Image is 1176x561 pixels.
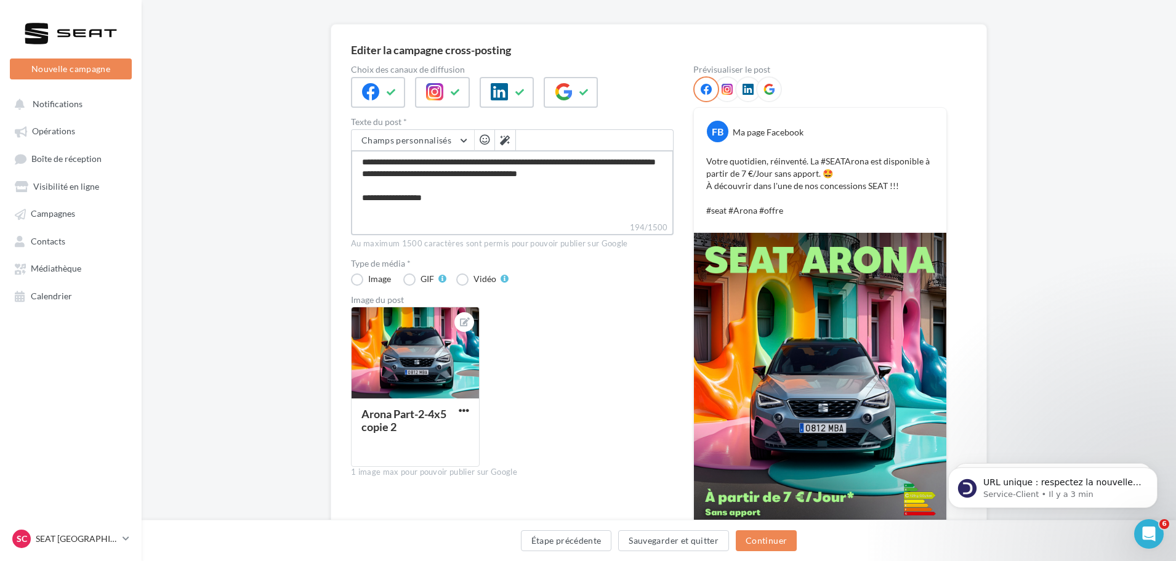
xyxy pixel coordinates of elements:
[352,130,474,151] button: Champs personnalisés
[473,275,496,283] div: Vidéo
[10,527,132,551] a: SC SEAT [GEOGRAPHIC_DATA]
[706,155,934,217] p: Votre quotidien, réinventé. La #SEATArona est disponible à partir de 7 €/Jour sans apport. 🤩 À dé...
[1134,519,1164,549] iframe: Intercom live chat
[351,221,674,235] label: 194/1500
[7,92,129,115] button: Notifications
[7,230,134,252] a: Contacts
[31,291,72,301] span: Calendrier
[54,36,212,180] span: URL unique : respectez la nouvelle exigence de Google Google exige désormais que chaque fiche Goo...
[7,257,134,279] a: Médiathèque
[31,209,75,219] span: Campagnes
[693,65,947,74] div: Prévisualiser le post
[33,99,83,109] span: Notifications
[31,236,65,246] span: Contacts
[1159,519,1169,529] span: 6
[36,533,118,545] p: SEAT [GEOGRAPHIC_DATA]
[351,296,674,304] div: Image du post
[351,238,674,249] div: Au maximum 1500 caractères sont permis pour pouvoir publier sur Google
[618,530,729,551] button: Sauvegarder et quitter
[368,275,391,283] div: Image
[54,47,212,59] p: Message from Service-Client, sent Il y a 3 min
[733,126,803,139] div: Ma page Facebook
[930,442,1176,528] iframe: Intercom notifications message
[17,533,27,545] span: SC
[7,147,134,170] a: Boîte de réception
[7,119,134,142] a: Opérations
[707,121,728,142] div: FB
[351,259,674,268] label: Type de média *
[351,467,674,478] div: 1 image max pour pouvoir publier sur Google
[361,407,446,434] div: Arona Part-2-4x5 copie 2
[736,530,797,551] button: Continuer
[31,153,102,164] span: Boîte de réception
[10,59,132,79] button: Nouvelle campagne
[421,275,434,283] div: GIF
[351,44,511,55] div: Editer la campagne cross-posting
[361,135,451,145] span: Champs personnalisés
[33,181,99,192] span: Visibilité en ligne
[521,530,612,551] button: Étape précédente
[7,175,134,197] a: Visibilité en ligne
[32,126,75,137] span: Opérations
[351,118,674,126] label: Texte du post *
[351,65,674,74] label: Choix des canaux de diffusion
[31,264,81,274] span: Médiathèque
[7,202,134,224] a: Campagnes
[7,285,134,307] a: Calendrier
